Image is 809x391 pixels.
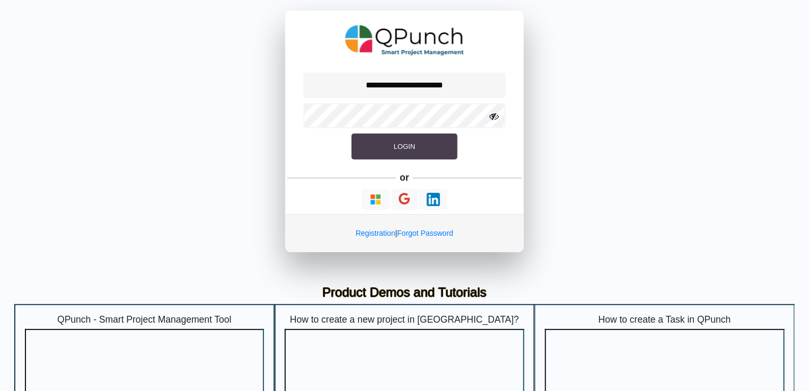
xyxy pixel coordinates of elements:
button: Login [351,134,458,160]
a: Registration [356,229,395,237]
h3: Product Demos and Tutorials [22,285,787,300]
h5: QPunch - Smart Project Management Tool [25,314,265,325]
button: Continue With Google [392,189,418,210]
h5: How to create a new project in [GEOGRAPHIC_DATA]? [285,314,524,325]
span: Login [394,143,415,150]
h5: or [398,170,411,185]
button: Continue With LinkedIn [419,189,447,210]
img: QPunch [345,21,464,59]
img: Loading... [369,193,382,206]
h5: How to create a Task in QPunch [545,314,785,325]
img: Loading... [427,193,440,206]
button: Continue With Microsoft Azure [362,189,390,210]
div: | [285,214,524,252]
a: Forgot Password [397,229,453,237]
